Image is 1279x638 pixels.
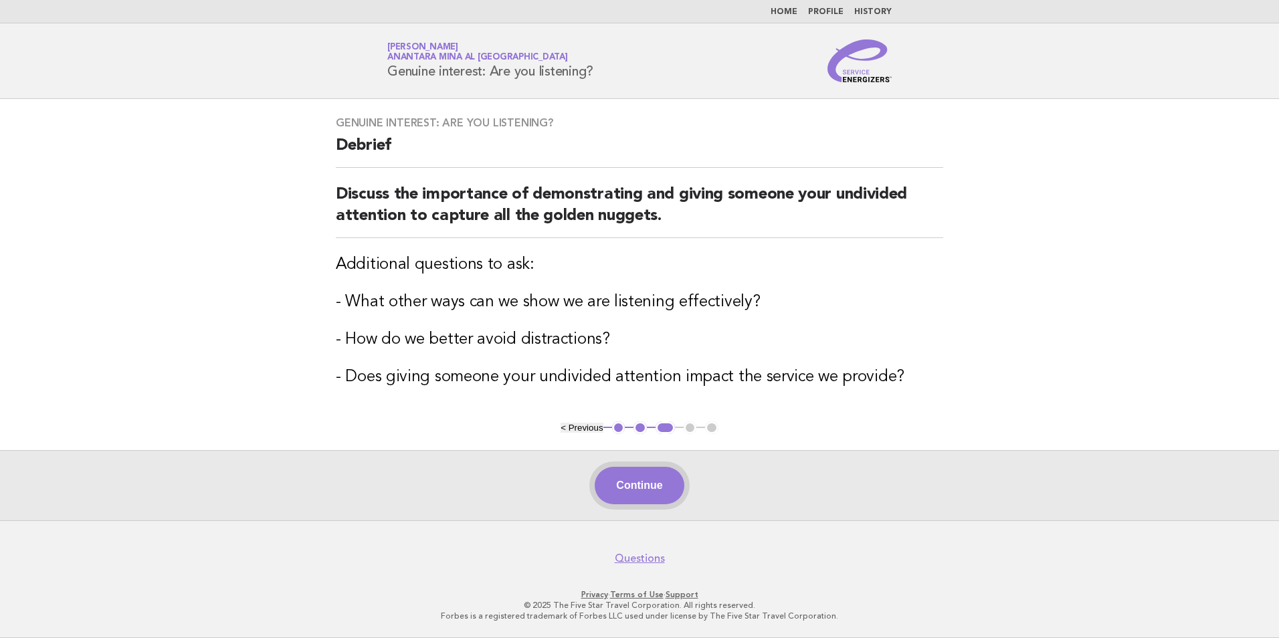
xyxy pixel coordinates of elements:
[666,590,698,599] a: Support
[336,135,943,168] h2: Debrief
[615,552,665,565] a: Questions
[771,8,797,16] a: Home
[610,590,664,599] a: Terms of Use
[230,600,1049,611] p: © 2025 The Five Star Travel Corporation. All rights reserved.
[336,366,943,388] h3: - Does giving someone your undivided attention impact the service we provide?
[854,8,892,16] a: History
[612,421,625,435] button: 1
[656,421,675,435] button: 3
[336,254,943,276] h3: Additional questions to ask:
[336,292,943,313] h3: - What other ways can we show we are listening effectively?
[387,54,568,62] span: Anantara Mina al [GEOGRAPHIC_DATA]
[336,329,943,350] h3: - How do we better avoid distractions?
[230,589,1049,600] p: · ·
[595,467,684,504] button: Continue
[230,611,1049,621] p: Forbes is a registered trademark of Forbes LLC used under license by The Five Star Travel Corpora...
[336,116,943,130] h3: Genuine interest: Are you listening?
[808,8,844,16] a: Profile
[336,184,943,238] h2: Discuss the importance of demonstrating and giving someone your undivided attention to capture al...
[387,43,568,62] a: [PERSON_NAME]Anantara Mina al [GEOGRAPHIC_DATA]
[633,421,647,435] button: 2
[561,423,603,433] button: < Previous
[581,590,608,599] a: Privacy
[827,39,892,82] img: Service Energizers
[387,43,593,78] h1: Genuine interest: Are you listening?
